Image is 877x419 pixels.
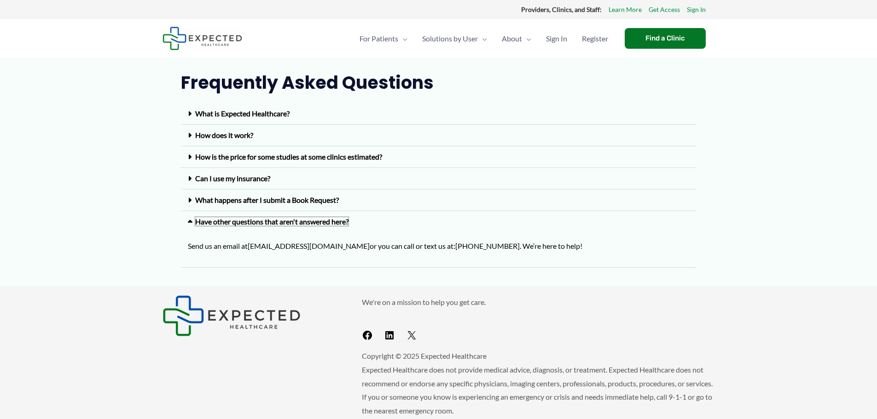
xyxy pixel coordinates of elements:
h2: Frequently Asked Questions [181,71,697,94]
div: What is Expected Healthcare? [181,103,697,125]
a: AboutMenu Toggle [494,23,539,55]
span: Register [582,23,608,55]
a: Solutions by UserMenu Toggle [415,23,494,55]
a: What happens after I submit a Book Request? [195,195,339,204]
strong: Providers, Clinics, and Staff: [521,6,602,13]
div: What happens after I submit a Book Request? [181,189,697,211]
a: Register [575,23,616,55]
span: Sign In [546,23,567,55]
a: Sign In [687,4,706,16]
aside: Footer Widget 1 [163,295,339,336]
div: Have other questions that aren't answered here? [181,232,697,268]
a: Sign In [539,23,575,55]
span: Expected Healthcare does not provide medical advice, diagnosis, or treatment. Expected Healthcare... [362,365,713,415]
img: Expected Healthcare Logo - side, dark font, small [163,27,242,50]
span: About [502,23,522,55]
nav: Primary Site Navigation [352,23,616,55]
span: Solutions by User [422,23,478,55]
span: Menu Toggle [478,23,487,55]
aside: Footer Widget 2 [362,295,715,344]
div: Can I use my insurance? [181,168,697,189]
div: How is the price for some studies at some clinics estimated? [181,146,697,168]
img: Expected Healthcare Logo - side, dark font, small [163,295,301,336]
span: Copyright © 2025 Expected Healthcare [362,351,487,360]
span: Menu Toggle [398,23,407,55]
a: Have other questions that aren't answered here? [195,217,348,226]
a: How does it work? [195,131,253,139]
p: We're on a mission to help you get care. [362,295,715,309]
span: Menu Toggle [522,23,531,55]
span: For Patients [360,23,398,55]
a: Can I use my insurance? [195,174,270,183]
a: Get Access [649,4,680,16]
a: Find a Clinic [625,28,706,49]
a: How is the price for some studies at some clinics estimated? [195,152,382,161]
a: What is Expected Healthcare? [195,109,290,118]
div: Have other questions that aren't answered here? [181,211,697,232]
div: How does it work? [181,125,697,146]
a: For PatientsMenu Toggle [352,23,415,55]
a: Learn More [609,4,642,16]
p: Send us an email at [EMAIL_ADDRESS][DOMAIN_NAME] or you can call or text us at: [188,239,690,253]
span: [PHONE_NUMBER]‬‬. We’re here to help! [455,241,582,250]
